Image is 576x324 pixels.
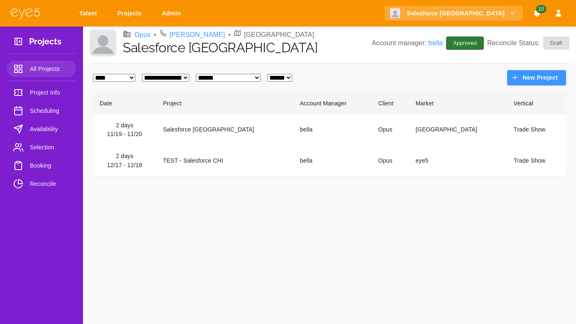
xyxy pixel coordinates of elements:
td: eye5 [409,146,507,177]
a: Booking [7,157,76,174]
div: 11/19 - 11/20 [100,130,150,139]
button: New Project [507,70,566,85]
a: Admin [156,6,189,21]
h3: Projects [29,37,61,49]
span: Availability [30,124,69,134]
p: Reconcile Status: [487,37,569,50]
img: eye5 [10,7,41,19]
a: Projects [112,6,150,21]
span: Project Info [30,88,69,97]
th: Account Manager [293,92,372,115]
div: 12/17 - 12/18 [100,161,150,170]
td: Trade Show [507,114,566,146]
a: Reconcile [7,175,76,192]
a: All Projects [7,61,76,77]
a: bella [429,39,443,46]
a: Project Info [7,84,76,101]
li: • [228,30,231,40]
span: Selection [30,142,69,152]
th: Date [93,92,156,115]
div: 2 days [100,152,150,161]
img: Client logo [390,8,400,18]
li: • [154,30,156,40]
span: Booking [30,161,69,171]
a: Scheduling [7,102,76,119]
a: Availability [7,121,76,137]
a: [PERSON_NAME] [170,30,225,40]
h1: Salesforce [GEOGRAPHIC_DATA] [123,40,372,56]
img: Client logo [90,30,116,56]
td: Opus [372,146,409,177]
td: TEST - Salesforce CHI [156,146,293,177]
a: Selection [7,139,76,156]
span: Approved [448,39,482,47]
td: bella [293,114,372,146]
a: Opus [134,30,151,40]
td: bella [293,146,372,177]
td: [GEOGRAPHIC_DATA] [409,114,507,146]
button: Notifications [530,6,544,21]
th: Vertical [507,92,566,115]
th: Client [372,92,409,115]
td: Trade Show [507,146,566,177]
span: 10 [536,5,546,13]
td: Salesforce [GEOGRAPHIC_DATA] [156,114,293,146]
th: Project [156,92,293,115]
span: Draft [545,39,567,47]
div: 2 days [100,121,150,130]
span: Scheduling [30,106,69,116]
span: All Projects [30,64,69,74]
button: Salesforce [GEOGRAPHIC_DATA] [385,6,523,21]
th: Market [409,92,507,115]
p: Account manager: [372,38,443,48]
span: Reconcile [30,179,69,189]
p: [GEOGRAPHIC_DATA] [244,30,314,40]
td: Opus [372,114,409,146]
a: Talent [74,6,105,21]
